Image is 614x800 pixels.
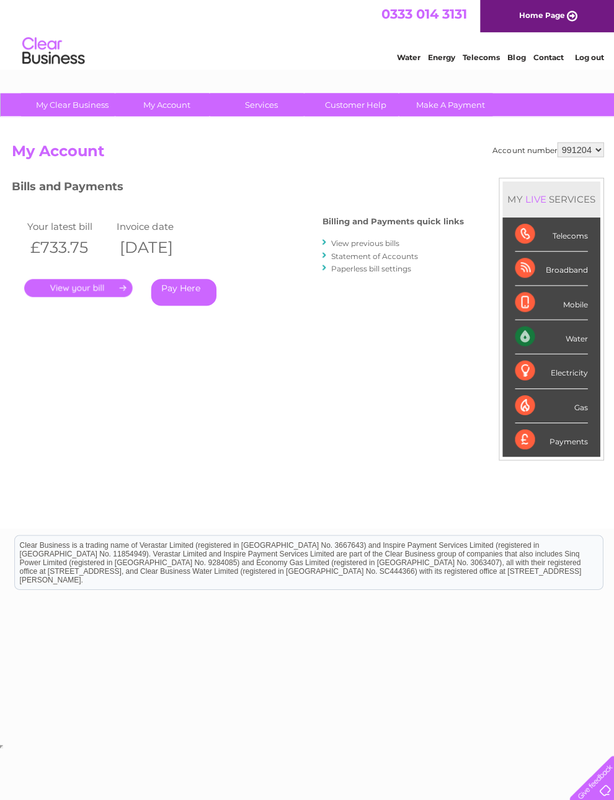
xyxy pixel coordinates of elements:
div: Water [514,319,586,353]
a: Blog [506,53,524,62]
th: £733.75 [24,234,113,260]
a: Pay Here [151,278,216,305]
div: Clear Business is a trading name of Verastar Limited (registered in [GEOGRAPHIC_DATA] No. 3667643... [15,7,601,60]
div: LIVE [521,193,547,204]
a: Paperless bill settings [330,263,410,273]
a: Customer Help [304,93,406,116]
a: Statement of Accounts [330,251,417,260]
div: Gas [514,388,586,422]
a: . [24,278,132,296]
a: View previous bills [330,238,398,247]
div: MY SERVICES [501,181,598,216]
a: Telecoms [461,53,499,62]
td: Your latest bill [24,218,113,234]
a: My Account [115,93,218,116]
a: Energy [427,53,454,62]
a: Log out [573,53,602,62]
a: 0333 014 3131 [380,6,466,22]
h3: Bills and Payments [12,177,463,199]
th: [DATE] [113,234,203,260]
a: Contact [532,53,562,62]
div: Broadband [514,251,586,285]
div: Telecoms [514,217,586,251]
div: Electricity [514,353,586,387]
a: Services [210,93,312,116]
div: Account number [491,142,602,157]
h4: Billing and Payments quick links [321,216,463,226]
div: Payments [514,422,586,455]
div: Mobile [514,285,586,319]
h2: My Account [12,142,602,165]
img: logo.png [22,32,85,70]
a: Water [396,53,419,62]
td: Invoice date [113,218,203,234]
a: My Clear Business [21,93,123,116]
a: Make A Payment [398,93,501,116]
